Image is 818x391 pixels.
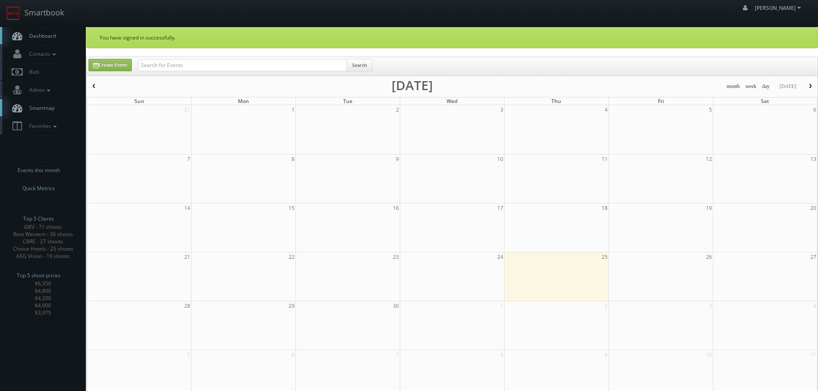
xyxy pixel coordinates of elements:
p: You have signed in successfully. [100,34,805,41]
span: 18 [601,203,608,212]
img: smartbook-logo.png [6,6,20,20]
span: 9 [395,155,400,164]
span: Bids [25,68,40,76]
span: 2 [604,301,608,310]
span: 6 [812,105,817,114]
span: [PERSON_NAME] [755,4,803,12]
span: Wed [447,97,457,105]
span: 7 [395,350,400,359]
span: Top 5 shoot prices [17,271,61,280]
span: 21 [183,252,191,261]
span: 3 [708,301,713,310]
span: Sun [134,97,144,105]
span: 20 [809,203,817,212]
span: 29 [288,301,295,310]
span: 12 [705,155,713,164]
span: 2 [395,105,400,114]
span: 31 [183,105,191,114]
span: Admin [25,86,52,94]
span: 15 [288,203,295,212]
span: 28 [183,301,191,310]
span: 1 [499,301,504,310]
span: Quick Metrics [22,184,55,193]
span: 9 [604,350,608,359]
span: 23 [392,252,400,261]
span: 11 [601,155,608,164]
button: Search [347,59,373,72]
span: 6 [291,350,295,359]
span: 14 [183,203,191,212]
span: 1 [291,105,295,114]
span: 22 [288,252,295,261]
span: 5 [186,350,191,359]
span: Smartmap [25,104,55,112]
span: Sat [761,97,769,105]
span: Contacts [25,50,58,58]
button: week [742,81,760,92]
span: 24 [496,252,504,261]
span: 4 [604,105,608,114]
span: 17 [496,203,504,212]
button: month [724,81,743,92]
span: 8 [499,350,504,359]
span: Events this month [18,166,60,175]
span: 25 [601,252,608,261]
span: 11 [809,350,817,359]
span: Dashboard [25,32,56,39]
span: Mon [238,97,249,105]
input: Search for Events [138,59,347,71]
span: 10 [496,155,504,164]
span: 27 [809,252,817,261]
button: [DATE] [776,81,799,92]
span: 4 [812,301,817,310]
span: Tue [343,97,353,105]
h2: [DATE] [392,81,433,90]
button: day [759,81,773,92]
span: 8 [291,155,295,164]
span: 16 [392,203,400,212]
span: Favorites [25,122,59,130]
span: Fri [658,97,664,105]
span: 30 [392,301,400,310]
span: Top 5 Clients [23,215,54,223]
span: 7 [186,155,191,164]
span: 26 [705,252,713,261]
span: 10 [705,350,713,359]
span: 3 [499,105,504,114]
span: 19 [705,203,713,212]
a: Create Event [88,59,132,71]
span: Thu [551,97,561,105]
span: 5 [708,105,713,114]
span: 13 [809,155,817,164]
